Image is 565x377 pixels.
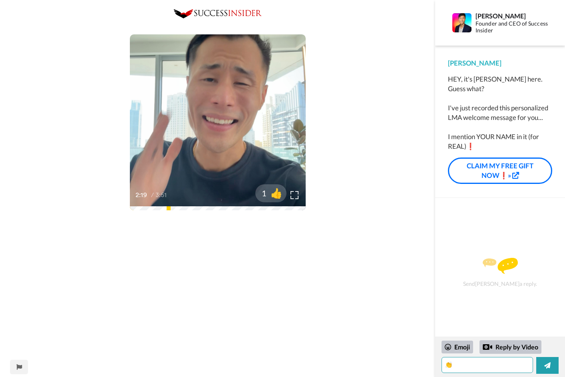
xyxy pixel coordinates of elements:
[442,341,473,353] div: Emoji
[475,20,552,34] div: Founder and CEO of Success Insider
[483,342,492,352] div: Reply by Video
[452,13,471,32] img: Profile Image
[448,58,552,68] div: [PERSON_NAME]
[475,12,552,20] div: [PERSON_NAME]
[483,258,518,274] img: message.svg
[446,212,554,333] div: Send [PERSON_NAME] a reply.
[151,190,154,200] span: /
[155,190,169,200] span: 3:51
[448,158,552,184] a: CLAIM MY FREE GIFT NOW❗»
[135,190,149,200] span: 2:19
[255,184,286,202] button: 1👍
[267,187,286,199] span: 👍
[479,340,541,354] div: Reply by Video
[442,357,533,373] textarea: 👏
[448,74,552,151] div: HEY, it's [PERSON_NAME] here. Guess what? I've just recorded this personalized LMA welcome messag...
[255,188,267,199] span: 1
[174,9,262,18] img: 0c8b3de2-5a68-4eb7-92e8-72f868773395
